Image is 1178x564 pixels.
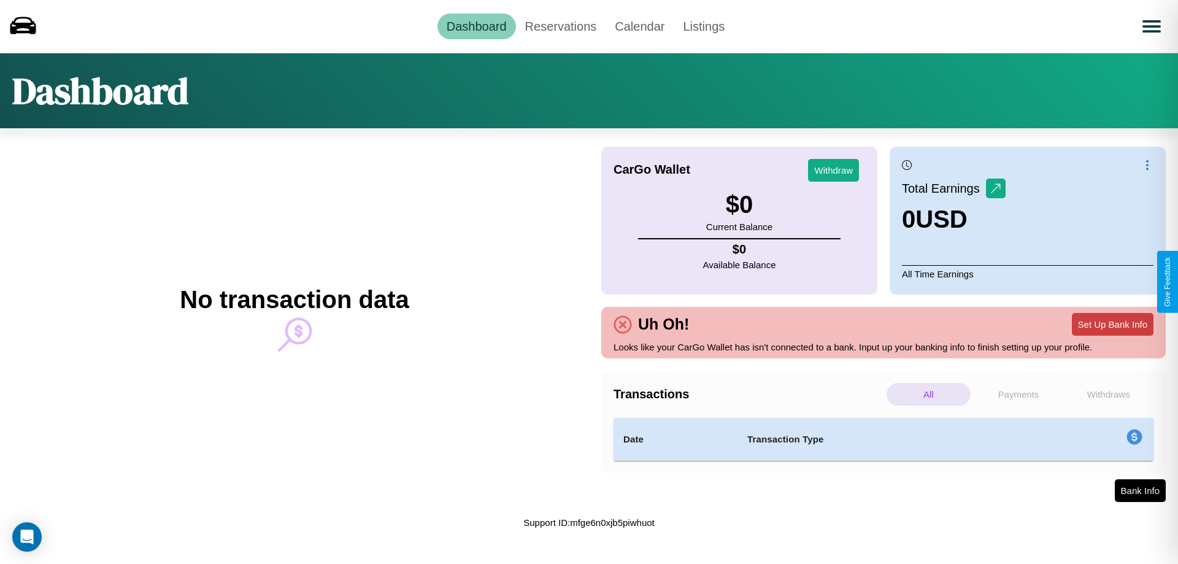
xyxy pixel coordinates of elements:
[614,163,690,177] h4: CarGo Wallet
[706,218,772,235] p: Current Balance
[12,522,42,552] div: Open Intercom Messenger
[977,383,1061,406] p: Payments
[747,432,1026,447] h4: Transaction Type
[887,383,971,406] p: All
[1163,257,1172,307] div: Give Feedback
[437,14,516,39] a: Dashboard
[1134,9,1169,44] button: Open menu
[1066,383,1150,406] p: Withdraws
[674,14,734,39] a: Listings
[703,242,776,257] h4: $ 0
[614,339,1153,355] p: Looks like your CarGo Wallet has isn't connected to a bank. Input up your banking info to finish ...
[12,66,188,116] h1: Dashboard
[614,418,1153,461] table: simple table
[606,14,674,39] a: Calendar
[1115,479,1166,502] button: Bank Info
[516,14,606,39] a: Reservations
[808,159,859,182] button: Withdraw
[180,286,409,314] h2: No transaction data
[706,191,772,218] h3: $ 0
[703,257,776,273] p: Available Balance
[614,387,883,401] h4: Transactions
[902,265,1153,282] p: All Time Earnings
[1072,313,1153,336] button: Set Up Bank Info
[623,432,728,447] h4: Date
[902,177,986,199] p: Total Earnings
[902,206,1006,233] h3: 0 USD
[523,514,654,531] p: Support ID: mfge6n0xjb5piwhuot
[632,315,695,333] h4: Uh Oh!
